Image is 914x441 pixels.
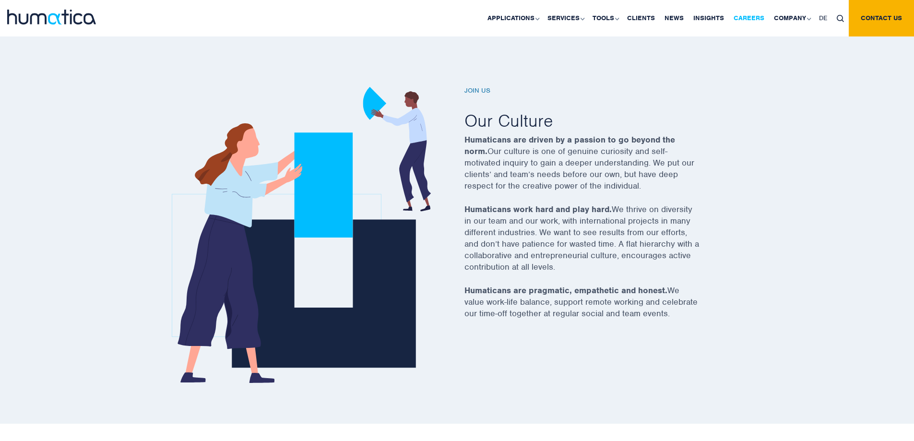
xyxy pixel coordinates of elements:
img: search_icon [837,15,844,22]
img: logo [7,10,96,24]
img: career_img2 [172,87,431,383]
p: Our culture is one of genuine curiosity and self-motivated inquiry to gain a deeper understanding... [464,134,724,203]
strong: Humaticans are pragmatic, empathetic and honest. [464,285,667,296]
p: We value work-life balance, support remote working and celebrate our time-off together at regular... [464,285,724,331]
span: DE [819,14,827,22]
strong: Humaticans are driven by a passion to go beyond the norm. [464,134,675,156]
h2: Our Culture [464,109,724,131]
strong: Humaticans work hard and play hard. [464,204,612,215]
h6: Join us [464,87,724,95]
p: We thrive on diversity in our team and our work, with international projects in many different in... [464,203,724,285]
